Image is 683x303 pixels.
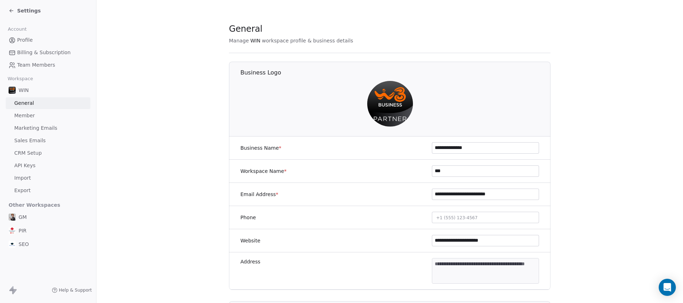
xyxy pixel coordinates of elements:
img: Icona%20StudioSEO_160x160.jpg [9,241,16,248]
label: Website [240,237,260,244]
span: workspace profile & business details [262,37,353,44]
span: Member [14,112,35,119]
span: Account [5,24,30,35]
a: Marketing Emails [6,122,90,134]
span: Workspace [5,73,36,84]
a: Team Members [6,59,90,71]
img: consulente_stile_cartoon.jpg [9,214,16,221]
label: Business Name [240,144,281,151]
a: Settings [9,7,41,14]
span: Manage [229,37,249,44]
span: Help & Support [59,287,92,293]
span: General [14,99,34,107]
span: Team Members [17,61,55,69]
span: Export [14,187,31,194]
a: Help & Support [52,287,92,293]
label: Address [240,258,260,265]
span: WIN [19,87,29,94]
label: Phone [240,214,256,221]
span: General [229,24,263,34]
a: General [6,97,90,109]
span: Profile [17,36,33,44]
a: Member [6,110,90,122]
a: Sales Emails [6,135,90,147]
span: Marketing Emails [14,124,57,132]
span: PIR [19,227,26,234]
span: Other Workspaces [6,199,63,211]
span: Import [14,174,31,182]
img: logo%20piramis%20vodafone.jpg [9,227,16,234]
h1: Business Logo [240,69,551,77]
span: Sales Emails [14,137,46,144]
a: Profile [6,34,90,46]
span: Billing & Subscription [17,49,71,56]
a: Import [6,172,90,184]
label: Workspace Name [240,168,286,175]
a: Export [6,185,90,196]
span: API Keys [14,162,35,169]
img: logo_bp_w3.png [9,87,16,94]
span: Settings [17,7,41,14]
span: +1 (555) 123-4567 [436,215,478,220]
label: Email Address [240,191,278,198]
span: WIN [250,37,260,44]
button: +1 (555) 123-4567 [432,212,539,223]
a: Billing & Subscription [6,47,90,58]
span: CRM Setup [14,149,42,157]
a: API Keys [6,160,90,171]
span: GM [19,214,27,221]
img: logo_bp_w3.png [367,81,413,127]
a: CRM Setup [6,147,90,159]
span: SEO [19,241,29,248]
div: Open Intercom Messenger [659,279,676,296]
